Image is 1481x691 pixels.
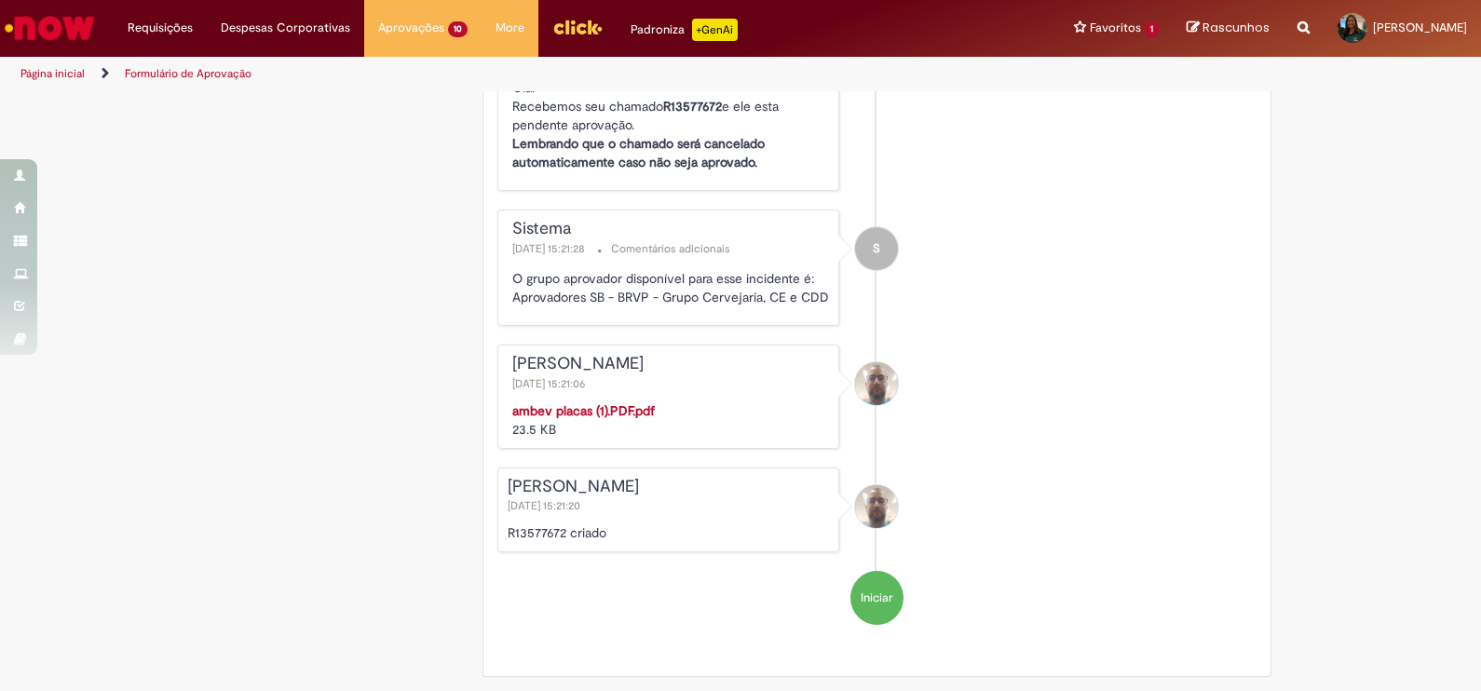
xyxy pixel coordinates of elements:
[221,19,350,37] span: Despesas Corporativas
[1187,20,1270,37] a: Rascunhos
[496,19,524,37] span: More
[508,478,830,496] div: [PERSON_NAME]
[663,98,722,115] b: R13577672
[512,269,830,306] p: O grupo aprovador disponível para esse incidente é: Aprovadores SB - BRVP - Grupo Cervejaria, CE ...
[855,227,898,270] div: System
[512,241,589,256] span: [DATE] 15:21:28
[2,9,98,47] img: ServiceNow
[1145,21,1159,37] span: 1
[855,362,898,405] div: Thiago Carvalho De Paiva
[1373,20,1467,35] span: [PERSON_NAME]
[873,226,880,271] span: S
[20,66,85,81] a: Página inicial
[512,401,830,439] div: 23.5 KB
[692,19,738,41] p: +GenAi
[1202,19,1270,36] span: Rascunhos
[512,402,655,419] a: ambev placas (1).PDF.pdf
[14,57,973,91] ul: Trilhas de página
[552,13,603,41] img: click_logo_yellow_360x200.png
[378,19,444,37] span: Aprovações
[512,355,830,373] div: [PERSON_NAME]
[448,21,468,37] span: 10
[631,19,738,41] div: Padroniza
[855,485,898,528] div: Thiago Carvalho De Paiva
[611,241,730,257] small: Comentários adicionais
[125,66,251,81] a: Formulário de Aprovação
[508,523,830,542] p: R13577672 criado
[497,467,1257,553] li: Thiago Carvalho De Paiva
[1090,19,1141,37] span: Favoritos
[512,135,765,170] b: Lembrando que o chamado será cancelado automaticamente caso não seja aprovado.
[128,19,193,37] span: Requisições
[512,376,590,391] span: [DATE] 15:21:06
[512,78,830,171] p: Olá! Recebemos seu chamado e ele esta pendente aprovação.
[512,220,830,238] div: Sistema
[861,589,893,607] span: Iniciar
[508,498,584,513] span: [DATE] 15:21:20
